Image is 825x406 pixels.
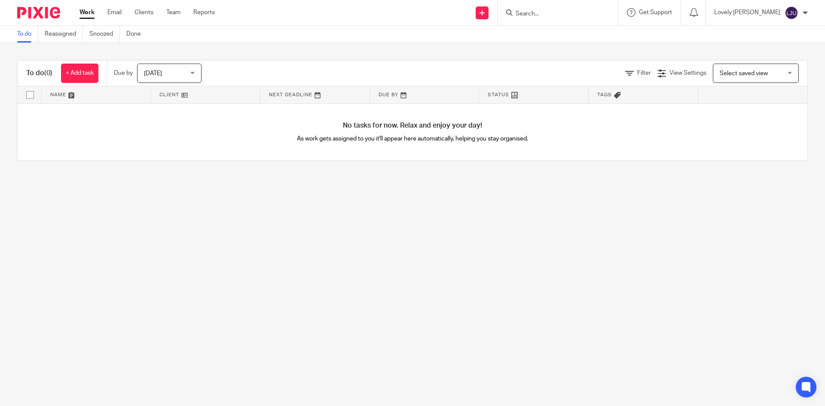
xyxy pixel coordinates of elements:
[61,64,98,83] a: + Add task
[515,10,592,18] input: Search
[26,69,52,78] h1: To do
[44,70,52,76] span: (0)
[669,70,706,76] span: View Settings
[637,70,651,76] span: Filter
[166,8,180,17] a: Team
[215,134,610,143] p: As work gets assigned to you it'll appear here automatically, helping you stay organised.
[785,6,798,20] img: svg%3E
[17,7,60,18] img: Pixie
[714,8,780,17] p: Lovely [PERSON_NAME]
[18,121,807,130] h4: No tasks for now. Relax and enjoy your day!
[193,8,215,17] a: Reports
[79,8,95,17] a: Work
[126,26,147,43] a: Done
[134,8,153,17] a: Clients
[114,69,133,77] p: Due by
[89,26,120,43] a: Snoozed
[107,8,122,17] a: Email
[720,70,768,76] span: Select saved view
[597,92,612,97] span: Tags
[639,9,672,15] span: Get Support
[17,26,38,43] a: To do
[45,26,83,43] a: Reassigned
[144,70,162,76] span: [DATE]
